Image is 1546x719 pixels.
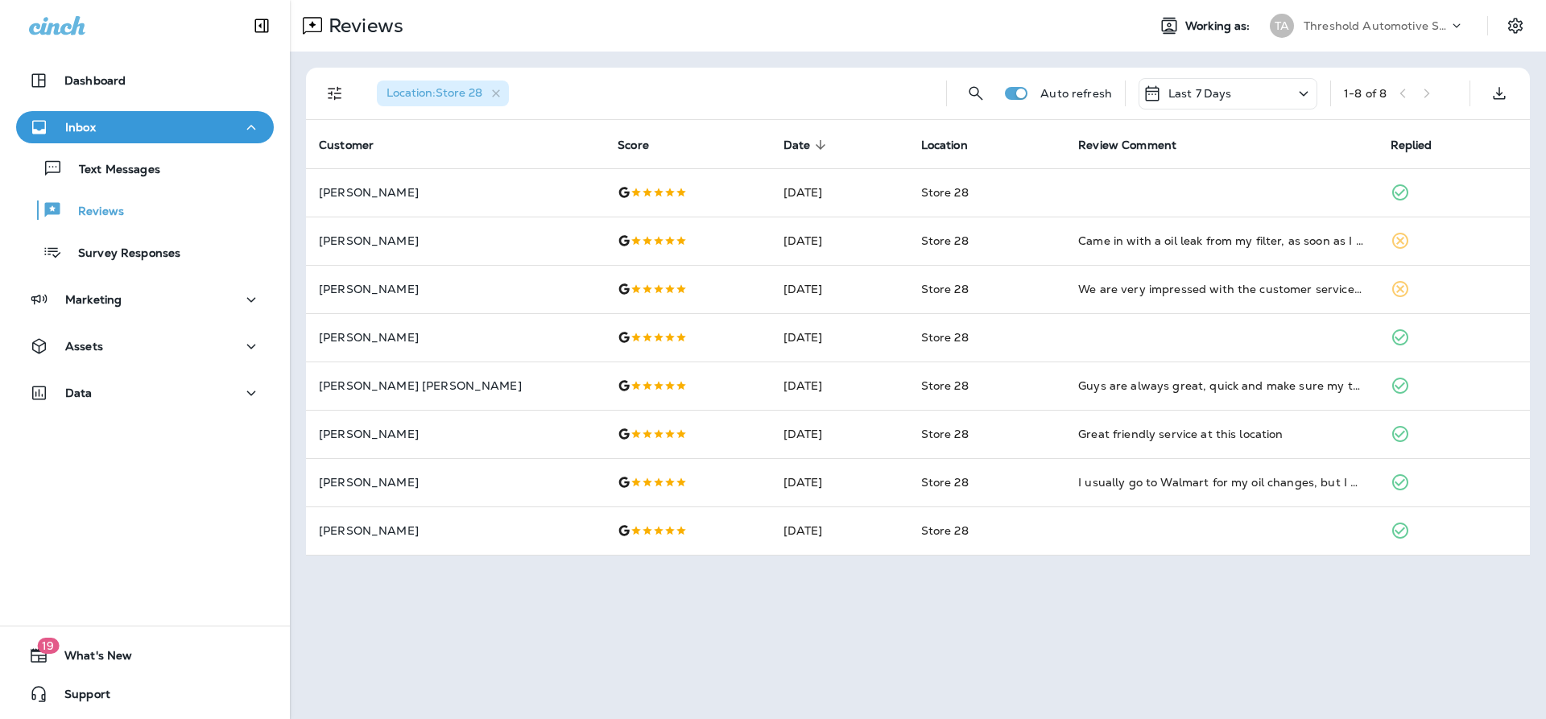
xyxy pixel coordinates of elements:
[319,524,592,537] p: [PERSON_NAME]
[1078,474,1364,490] div: I usually go to Walmart for my oil changes, but I noticed Grease Monkey was having a deal if you ...
[1078,138,1197,152] span: Review Comment
[1078,281,1364,297] div: We are very impressed with the customer service here. Jared and the other workers were very frien...
[16,151,274,185] button: Text Messages
[48,649,132,668] span: What's New
[771,458,908,506] td: [DATE]
[1391,138,1432,152] span: Replied
[16,330,274,362] button: Assets
[921,475,969,490] span: Store 28
[921,185,969,200] span: Store 28
[1344,87,1387,100] div: 1 - 8 of 8
[319,77,351,110] button: Filters
[921,138,968,152] span: Location
[16,283,274,316] button: Marketing
[16,377,274,409] button: Data
[618,138,670,152] span: Score
[921,330,969,345] span: Store 28
[16,235,274,269] button: Survey Responses
[319,138,395,152] span: Customer
[1040,87,1112,100] p: Auto refresh
[921,523,969,538] span: Store 28
[783,138,832,152] span: Date
[16,639,274,671] button: 19What's New
[65,340,103,353] p: Assets
[1483,77,1515,110] button: Export as CSV
[1501,11,1530,40] button: Settings
[618,138,649,152] span: Score
[377,81,509,106] div: Location:Store 28
[64,74,126,87] p: Dashboard
[921,282,969,296] span: Store 28
[386,85,482,100] span: Location : Store 28
[1168,87,1232,100] p: Last 7 Days
[771,265,908,313] td: [DATE]
[62,205,124,220] p: Reviews
[319,234,592,247] p: [PERSON_NAME]
[921,427,969,441] span: Store 28
[1078,426,1364,442] div: Great friendly service at this location
[16,193,274,227] button: Reviews
[1078,378,1364,394] div: Guys are always great, quick and make sure my truck stays running good!
[771,217,908,265] td: [DATE]
[65,386,93,399] p: Data
[319,138,374,152] span: Customer
[37,638,59,654] span: 19
[319,331,592,344] p: [PERSON_NAME]
[1185,19,1254,33] span: Working as:
[960,77,992,110] button: Search Reviews
[65,121,96,134] p: Inbox
[319,476,592,489] p: [PERSON_NAME]
[322,14,403,38] p: Reviews
[16,111,274,143] button: Inbox
[1078,233,1364,249] div: Came in with a oil leak from my filter, as soon as I pulled in had immediate service from Kenden ...
[771,506,908,555] td: [DATE]
[48,688,110,707] span: Support
[1391,138,1453,152] span: Replied
[771,410,908,458] td: [DATE]
[921,233,969,248] span: Store 28
[16,678,274,710] button: Support
[783,138,811,152] span: Date
[771,362,908,410] td: [DATE]
[1270,14,1294,38] div: TA
[319,283,592,295] p: [PERSON_NAME]
[921,378,969,393] span: Store 28
[16,64,274,97] button: Dashboard
[1304,19,1449,32] p: Threshold Automotive Service dba Grease Monkey
[921,138,989,152] span: Location
[63,163,160,178] p: Text Messages
[65,293,122,306] p: Marketing
[319,186,592,199] p: [PERSON_NAME]
[1078,138,1176,152] span: Review Comment
[319,428,592,440] p: [PERSON_NAME]
[771,313,908,362] td: [DATE]
[319,379,592,392] p: [PERSON_NAME] [PERSON_NAME]
[62,246,180,262] p: Survey Responses
[239,10,284,42] button: Collapse Sidebar
[771,168,908,217] td: [DATE]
